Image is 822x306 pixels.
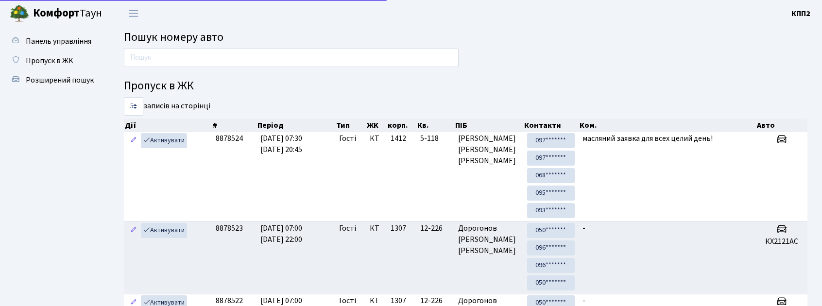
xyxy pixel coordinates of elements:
[260,223,302,245] span: [DATE] 07:00 [DATE] 22:00
[387,119,416,132] th: корп.
[257,119,335,132] th: Період
[391,295,406,306] span: 1307
[579,119,756,132] th: Ком.
[10,4,29,23] img: logo.png
[335,119,366,132] th: Тип
[582,133,713,144] span: масляний заявка для всех целий день!
[5,51,102,70] a: Пропуск в ЖК
[212,119,257,132] th: #
[458,223,520,256] span: Дорогонов [PERSON_NAME] [PERSON_NAME]
[391,223,406,234] span: 1307
[128,133,139,148] a: Редагувати
[124,97,143,116] select: записів на сторінці
[582,295,585,306] span: -
[420,133,450,144] span: 5-118
[124,97,210,116] label: записів на сторінці
[366,119,387,132] th: ЖК
[141,223,187,238] a: Активувати
[121,5,146,21] button: Переключити навігацію
[458,133,520,167] span: [PERSON_NAME] [PERSON_NAME] [PERSON_NAME]
[391,133,406,144] span: 1412
[33,5,80,21] b: Комфорт
[260,133,302,155] span: [DATE] 07:30 [DATE] 20:45
[420,223,450,234] span: 12-226
[26,55,73,66] span: Пропуск в ЖК
[216,295,243,306] span: 8878522
[756,119,807,132] th: Авто
[5,32,102,51] a: Панель управління
[5,70,102,90] a: Розширений пошук
[124,49,459,67] input: Пошук
[339,223,356,234] span: Гості
[523,119,578,132] th: Контакти
[124,119,212,132] th: Дії
[33,5,102,22] span: Таун
[141,133,187,148] a: Активувати
[339,133,356,144] span: Гості
[216,223,243,234] span: 8878523
[26,36,91,47] span: Панель управління
[370,133,383,144] span: КТ
[454,119,524,132] th: ПІБ
[416,119,454,132] th: Кв.
[216,133,243,144] span: 8878524
[128,223,139,238] a: Редагувати
[582,223,585,234] span: -
[791,8,810,19] a: КПП2
[124,79,807,93] h4: Пропуск в ЖК
[124,29,223,46] span: Пошук номеру авто
[26,75,94,85] span: Розширений пошук
[370,223,383,234] span: КТ
[760,237,804,246] h5: КХ2121АС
